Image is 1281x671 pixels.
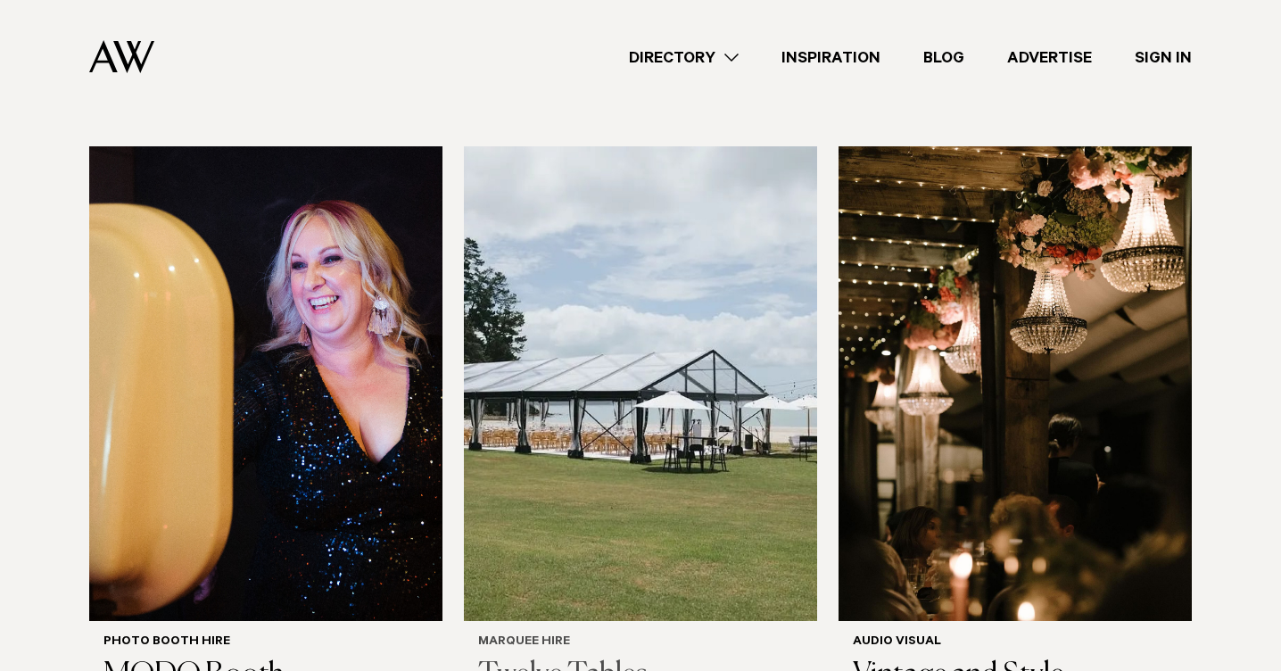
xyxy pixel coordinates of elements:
[464,146,817,620] img: Auckland Weddings Marquee Hire | Twelve Tables
[839,146,1192,620] img: Auckland Weddings Audio Visual | Vintage and Style
[89,40,154,73] img: Auckland Weddings Logo
[89,146,442,620] img: Auckland Weddings Photo Booth Hire | MODO Booth
[902,46,986,70] a: Blog
[853,635,1178,650] h6: Audio Visual
[103,635,428,650] h6: Photo Booth Hire
[1113,46,1213,70] a: Sign In
[478,635,803,650] h6: Marquee Hire
[607,46,760,70] a: Directory
[760,46,902,70] a: Inspiration
[986,46,1113,70] a: Advertise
